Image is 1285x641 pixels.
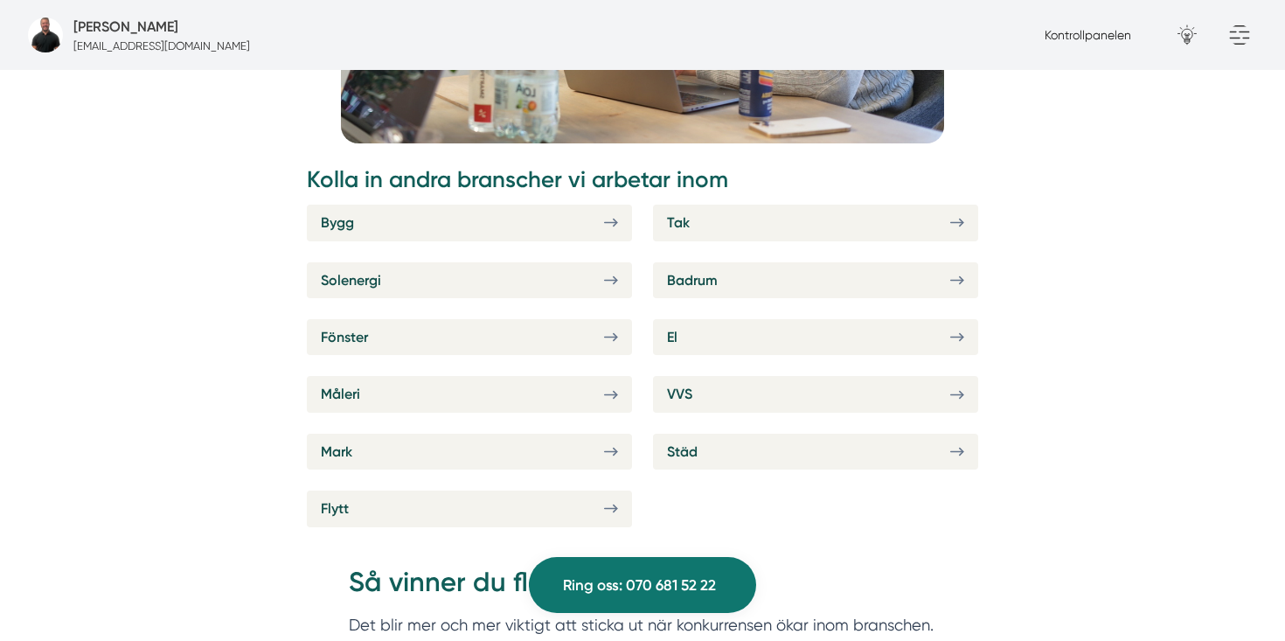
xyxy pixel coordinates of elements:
[307,491,632,526] a: Flytt
[667,441,698,463] span: Städ
[349,563,936,612] h2: Så vinner du fler jobb
[307,262,632,298] a: Solenergi
[73,16,178,38] h5: Försäljare
[307,434,632,470] a: Mark
[653,434,978,470] a: Städ
[307,319,632,355] a: Fönster
[529,557,756,613] a: Ring oss: 070 681 52 22
[321,212,354,233] span: Bygg
[321,269,381,291] span: Solenergi
[73,38,250,54] p: [EMAIL_ADDRESS][DOMAIN_NAME]
[307,164,978,205] h3: Kolla in andra branscher vi arbetar inom
[1045,28,1131,42] a: Kontrollpanelen
[307,376,632,412] a: Måleri
[653,319,978,355] a: El
[307,205,632,240] a: Bygg
[653,376,978,412] a: VVS
[653,262,978,298] a: Badrum
[321,498,349,519] span: Flytt
[321,383,360,405] span: Måleri
[667,212,690,233] span: Tak
[563,574,716,597] span: Ring oss: 070 681 52 22
[28,17,63,52] img: bild-pa-smartproduktion-foretag-webbyraer-i-borlange-dalarnas-lan.jpg
[667,269,718,291] span: Badrum
[321,441,352,463] span: Mark
[667,383,692,405] span: VVS
[653,205,978,240] a: Tak
[321,326,368,348] span: Fönster
[667,326,677,348] span: El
